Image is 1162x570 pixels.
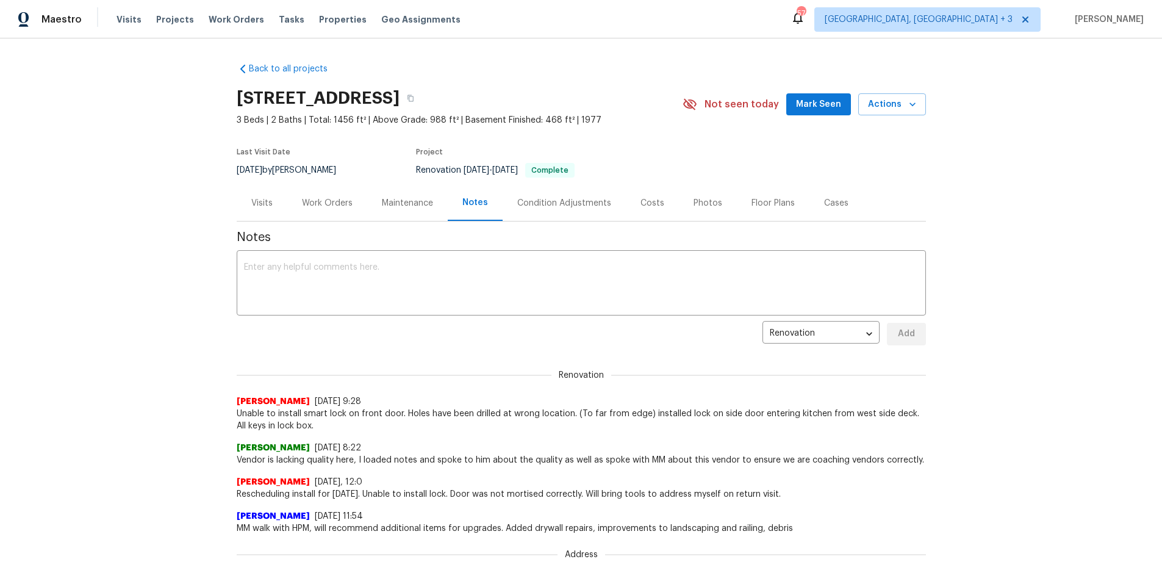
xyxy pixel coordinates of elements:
span: [PERSON_NAME] [237,395,310,408]
span: Project [416,148,443,156]
span: [DATE] [237,166,262,175]
span: Not seen today [705,98,779,110]
span: [PERSON_NAME] [1070,13,1144,26]
span: [PERSON_NAME] [237,476,310,488]
span: [DATE] 9:28 [315,397,361,406]
span: [DATE] 8:22 [315,444,361,452]
span: [DATE] [464,166,489,175]
span: Rescheduling install for [DATE]. Unable to install lock. Door was not mortised correctly. Will br... [237,488,926,500]
span: Unable to install smart lock on front door. Holes have been drilled at wrong location. (To far fr... [237,408,926,432]
span: [PERSON_NAME] [237,442,310,454]
span: MM walk with HPM, will recommend additional items for upgrades. Added drywall repairs, improvemen... [237,522,926,535]
span: [GEOGRAPHIC_DATA], [GEOGRAPHIC_DATA] + 3 [825,13,1013,26]
div: Cases [824,197,848,209]
button: Copy Address [400,87,421,109]
span: Actions [868,97,916,112]
span: Notes [237,231,926,244]
span: [DATE] 11:54 [315,512,363,521]
span: Renovation [551,369,611,381]
button: Actions [858,93,926,116]
div: Floor Plans [751,197,795,209]
span: Complete [526,167,573,174]
span: Geo Assignments [381,13,461,26]
span: Visits [117,13,142,26]
span: Projects [156,13,194,26]
span: [DATE] [492,166,518,175]
div: Work Orders [302,197,353,209]
div: Visits [251,197,273,209]
span: Work Orders [209,13,264,26]
span: Address [558,549,605,561]
span: [DATE], 12:0 [315,478,362,486]
div: 57 [797,7,805,20]
span: Tasks [279,15,304,24]
div: Condition Adjustments [517,197,611,209]
h2: [STREET_ADDRESS] [237,92,400,104]
div: by [PERSON_NAME] [237,163,351,178]
span: Renovation [416,166,575,175]
div: Photos [694,197,722,209]
span: Vendor is lacking quality here, I loaded notes and spoke to him about the quality as well as spok... [237,454,926,466]
span: Last Visit Date [237,148,290,156]
span: 3 Beds | 2 Baths | Total: 1456 ft² | Above Grade: 988 ft² | Basement Finished: 468 ft² | 1977 [237,114,683,126]
button: Mark Seen [786,93,851,116]
span: - [464,166,518,175]
span: [PERSON_NAME] [237,510,310,522]
a: Back to all projects [237,63,354,75]
span: Maestro [41,13,82,26]
div: Notes [462,197,488,209]
span: Properties [319,13,367,26]
div: Maintenance [382,197,433,209]
span: Mark Seen [796,97,841,112]
div: Renovation [762,319,880,349]
div: Costs [640,197,664,209]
